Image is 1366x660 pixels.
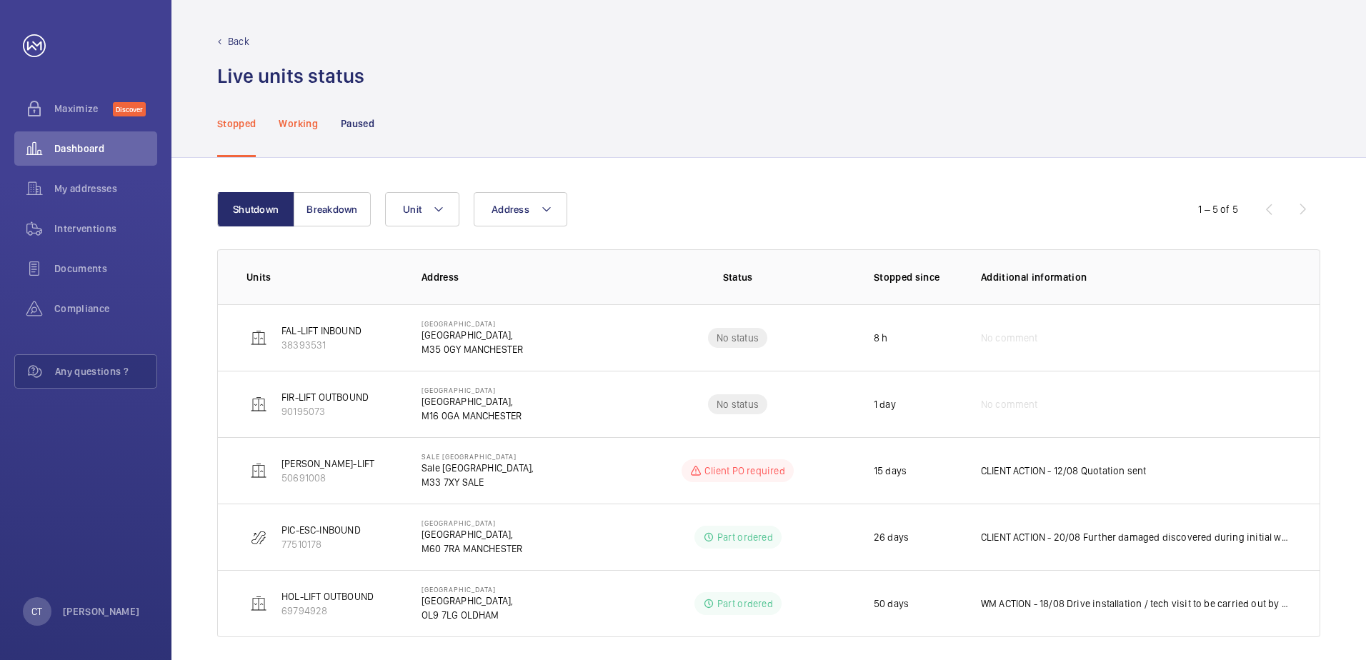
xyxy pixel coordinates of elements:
span: Discover [113,102,146,116]
img: elevator.svg [250,329,267,346]
p: M33 7XY SALE [422,475,534,489]
p: FIR-LIFT OUTBOUND [281,390,369,404]
p: 26 days [874,530,909,544]
p: Units [246,270,399,284]
p: Sale [GEOGRAPHIC_DATA] [422,452,534,461]
span: Compliance [54,301,157,316]
span: Documents [54,261,157,276]
span: My addresses [54,181,157,196]
div: 1 – 5 of 5 [1198,202,1238,216]
p: FAL-LIFT INBOUND [281,324,362,338]
p: [PERSON_NAME] [63,604,140,619]
p: M16 0GA MANCHESTER [422,409,522,423]
p: Client PO required [704,464,784,478]
p: 77510178 [281,537,361,551]
span: Unit [403,204,422,215]
p: [GEOGRAPHIC_DATA] [422,519,522,527]
p: M35 0GY MANCHESTER [422,342,523,356]
p: No status [717,397,759,411]
span: Interventions [54,221,157,236]
p: Stopped [217,116,256,131]
p: [GEOGRAPHIC_DATA] [422,585,513,594]
p: 50691008 [281,471,374,485]
p: 15 days [874,464,907,478]
p: Sale [GEOGRAPHIC_DATA], [422,461,534,475]
p: Additional information [981,270,1291,284]
span: Any questions ? [55,364,156,379]
span: Dashboard [54,141,157,156]
p: [GEOGRAPHIC_DATA], [422,594,513,608]
p: 50 days [874,596,909,611]
img: elevator.svg [250,396,267,413]
img: escalator.svg [250,529,267,546]
p: WM ACTION - 18/08 Drive installation / tech visit to be carried out by end of the week [981,596,1291,611]
span: Maximize [54,101,113,116]
p: CLIENT ACTION - 20/08 Further damaged discovered during initial works. Quotation issued [981,530,1291,544]
p: Back [228,34,249,49]
p: [GEOGRAPHIC_DATA] [422,386,522,394]
p: 8 h [874,331,888,345]
span: No comment [981,331,1038,345]
p: Paused [341,116,374,131]
p: 1 day [874,397,896,411]
button: Address [474,192,567,226]
p: 90195073 [281,404,369,419]
p: No status [717,331,759,345]
p: PIC-ESC-INBOUND [281,523,361,537]
p: Part ordered [717,596,773,611]
p: M60 7RA MANCHESTER [422,541,522,556]
img: elevator.svg [250,462,267,479]
p: Status [634,270,840,284]
p: 69794928 [281,604,374,618]
p: Address [422,270,624,284]
p: Working [279,116,317,131]
p: Part ordered [717,530,773,544]
p: [GEOGRAPHIC_DATA], [422,328,523,342]
p: HOL-LIFT OUTBOUND [281,589,374,604]
button: Breakdown [294,192,371,226]
button: Shutdown [217,192,294,226]
p: [GEOGRAPHIC_DATA], [422,394,522,409]
p: Stopped since [874,270,958,284]
p: [PERSON_NAME]-LIFT [281,456,374,471]
p: [GEOGRAPHIC_DATA] [422,319,523,328]
p: CLIENT ACTION - 12/08 Quotation sent [981,464,1147,478]
span: No comment [981,397,1038,411]
h1: Live units status [217,63,364,89]
button: Unit [385,192,459,226]
span: Address [492,204,529,215]
img: elevator.svg [250,595,267,612]
p: CT [31,604,42,619]
p: 38393531 [281,338,362,352]
p: [GEOGRAPHIC_DATA], [422,527,522,541]
p: OL9 7LG OLDHAM [422,608,513,622]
